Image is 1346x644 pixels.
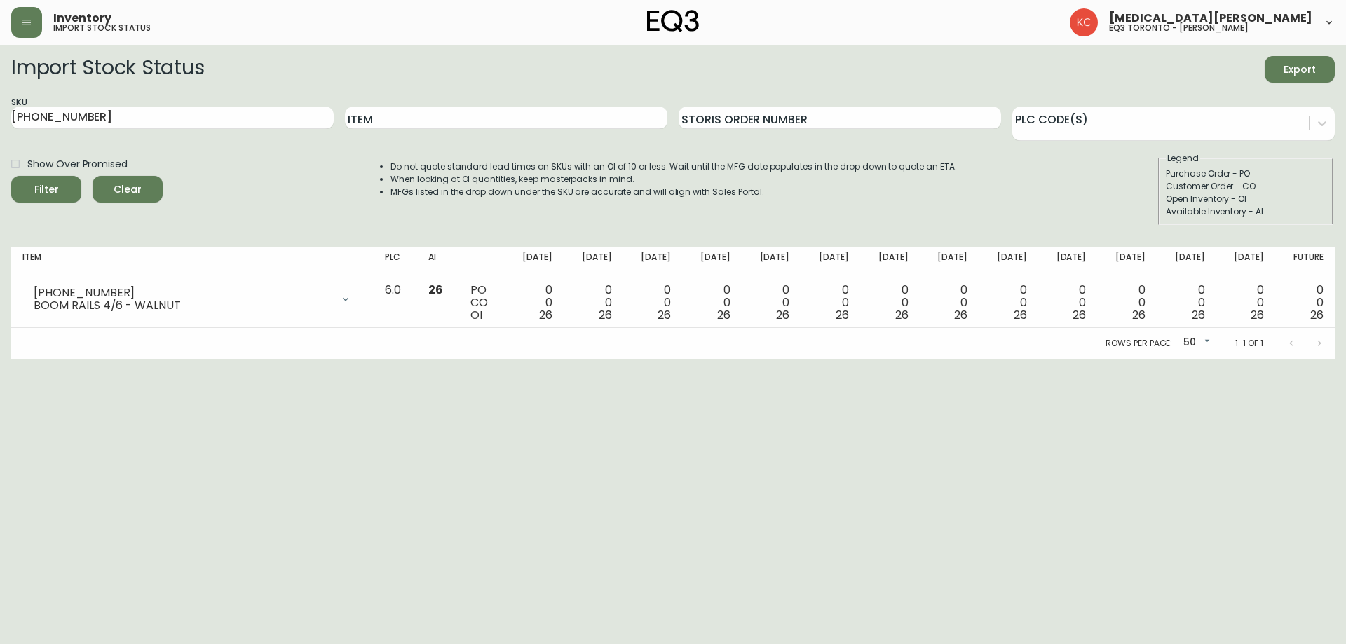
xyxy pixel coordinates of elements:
[53,13,111,24] span: Inventory
[104,181,151,198] span: Clear
[1286,284,1324,322] div: 0 0
[717,307,730,323] span: 26
[564,247,623,278] th: [DATE]
[801,247,860,278] th: [DATE]
[954,307,967,323] span: 26
[623,247,682,278] th: [DATE]
[871,284,909,322] div: 0 0
[34,181,59,198] div: Filter
[753,284,790,322] div: 0 0
[812,284,849,322] div: 0 0
[11,176,81,203] button: Filter
[390,173,957,186] li: When looking at OI quantities, keep masterpacks in mind.
[599,307,612,323] span: 26
[1276,61,1324,78] span: Export
[53,24,151,32] h5: import stock status
[1216,247,1276,278] th: [DATE]
[575,284,612,322] div: 0 0
[428,282,443,298] span: 26
[1049,284,1087,322] div: 0 0
[1109,24,1249,32] h5: eq3 toronto - [PERSON_NAME]
[27,157,128,172] span: Show Over Promised
[1228,284,1265,322] div: 0 0
[374,247,417,278] th: PLC
[390,186,957,198] li: MFGs listed in the drop down under the SKU are accurate and will align with Sales Portal.
[34,287,332,299] div: [PHONE_NUMBER]
[634,284,671,322] div: 0 0
[93,176,163,203] button: Clear
[1275,247,1335,278] th: Future
[1192,307,1205,323] span: 26
[34,299,332,312] div: BOOM RAILS 4/6 - WALNUT
[1038,247,1098,278] th: [DATE]
[895,307,909,323] span: 26
[1108,284,1146,322] div: 0 0
[1310,307,1324,323] span: 26
[1166,205,1326,218] div: Available Inventory - AI
[470,307,482,323] span: OI
[1265,56,1335,83] button: Export
[1070,8,1098,36] img: 6487344ffbf0e7f3b216948508909409
[990,284,1027,322] div: 0 0
[1132,307,1146,323] span: 26
[1166,180,1326,193] div: Customer Order - CO
[682,247,742,278] th: [DATE]
[1106,337,1172,350] p: Rows per page:
[390,160,957,173] li: Do not quote standard lead times on SKUs with an OI of 10 or less. Wait until the MFG date popula...
[658,307,671,323] span: 26
[1178,331,1213,355] div: 50
[836,307,849,323] span: 26
[1251,307,1264,323] span: 26
[470,284,493,322] div: PO CO
[776,307,789,323] span: 26
[417,247,459,278] th: AI
[1157,247,1216,278] th: [DATE]
[1166,152,1200,165] legend: Legend
[931,284,968,322] div: 0 0
[647,10,699,32] img: logo
[860,247,920,278] th: [DATE]
[742,247,801,278] th: [DATE]
[11,247,374,278] th: Item
[1166,193,1326,205] div: Open Inventory - OI
[1166,167,1326,180] div: Purchase Order - PO
[693,284,730,322] div: 0 0
[1168,284,1205,322] div: 0 0
[11,56,204,83] h2: Import Stock Status
[374,278,417,328] td: 6.0
[539,307,552,323] span: 26
[920,247,979,278] th: [DATE]
[515,284,552,322] div: 0 0
[979,247,1038,278] th: [DATE]
[1097,247,1157,278] th: [DATE]
[504,247,564,278] th: [DATE]
[1109,13,1312,24] span: [MEDICAL_DATA][PERSON_NAME]
[1014,307,1027,323] span: 26
[1235,337,1263,350] p: 1-1 of 1
[1073,307,1086,323] span: 26
[22,284,362,315] div: [PHONE_NUMBER]BOOM RAILS 4/6 - WALNUT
